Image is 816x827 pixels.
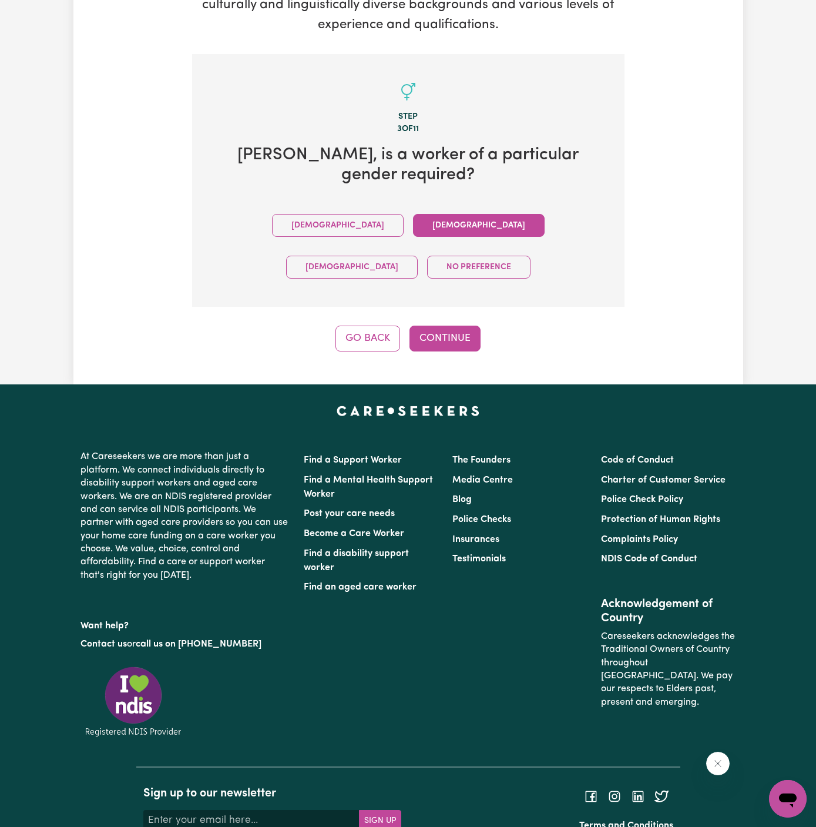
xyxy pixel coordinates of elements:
[601,625,736,714] p: Careseekers acknowledges the Traditional Owners of Country throughout [GEOGRAPHIC_DATA]. We pay o...
[211,145,606,186] h2: [PERSON_NAME] , is a worker of a particular gender required?
[601,554,697,564] a: NDIS Code of Conduct
[80,665,186,738] img: Registered NDIS provider
[286,256,418,279] button: [DEMOGRAPHIC_DATA]
[409,326,481,351] button: Continue
[80,446,290,587] p: At Careseekers we are more than just a platform. We connect individuals directly to disability su...
[452,554,506,564] a: Testimonials
[304,509,395,518] a: Post your care needs
[80,615,290,632] p: Want help?
[272,214,404,237] button: [DEMOGRAPHIC_DATA]
[452,535,499,544] a: Insurances
[335,326,400,351] button: Go Back
[452,515,511,524] a: Police Checks
[601,597,736,625] h2: Acknowledgement of Country
[80,633,290,655] p: or
[143,786,401,801] h2: Sign up to our newsletter
[211,111,606,123] div: Step
[706,752,730,775] iframe: Close message
[304,529,404,538] a: Become a Care Worker
[211,123,606,136] div: 3 of 11
[601,515,720,524] a: Protection of Human Rights
[452,476,513,485] a: Media Centre
[584,792,598,801] a: Follow Careseekers on Facebook
[601,535,678,544] a: Complaints Policy
[337,406,479,415] a: Careseekers home page
[80,639,127,649] a: Contact us
[304,549,409,572] a: Find a disability support worker
[304,476,433,499] a: Find a Mental Health Support Worker
[427,256,530,279] button: No preference
[607,792,622,801] a: Follow Careseekers on Instagram
[452,495,472,504] a: Blog
[413,214,545,237] button: [DEMOGRAPHIC_DATA]
[136,639,261,649] a: call us on [PHONE_NUMBER]
[452,456,511,465] a: The Founders
[304,456,402,465] a: Find a Support Worker
[631,792,645,801] a: Follow Careseekers on LinkedIn
[304,582,417,592] a: Find an aged care worker
[769,780,807,818] iframe: Button to launch messaging window
[601,456,674,465] a: Code of Conduct
[654,792,669,801] a: Follow Careseekers on Twitter
[7,8,71,18] span: Need any help?
[601,476,726,485] a: Charter of Customer Service
[601,495,683,504] a: Police Check Policy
